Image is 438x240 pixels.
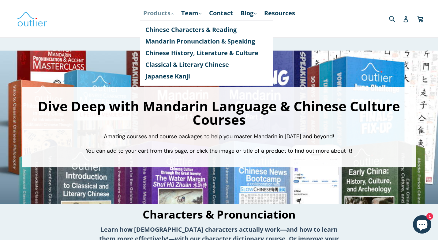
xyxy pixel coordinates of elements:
[261,8,298,19] a: Resources
[17,10,47,28] img: Outlier Linguistics
[104,133,334,140] span: Amazing courses and course packages to help you master Mandarin in [DATE] and beyond!
[145,47,268,59] a: Chinese History, Literature & Culture
[28,99,410,126] h1: Dive Deep with Mandarin Language & Chinese Culture Courses
[140,8,177,19] a: Products
[145,70,268,82] a: Japanese Kanji
[178,8,204,19] a: Team
[206,8,236,19] a: Contact
[238,8,260,19] a: Blog
[411,215,433,235] inbox-online-store-chat: Shopify online store chat
[145,59,268,70] a: Classical & Literary Chinese
[86,147,352,154] span: You can add to your cart from this page, or click the image or title of a product to find out mor...
[387,12,404,25] input: Search
[145,24,268,36] a: Chinese Characters & Reading
[197,19,241,30] a: Course Login
[145,36,268,47] a: Mandarin Pronunciation & Speaking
